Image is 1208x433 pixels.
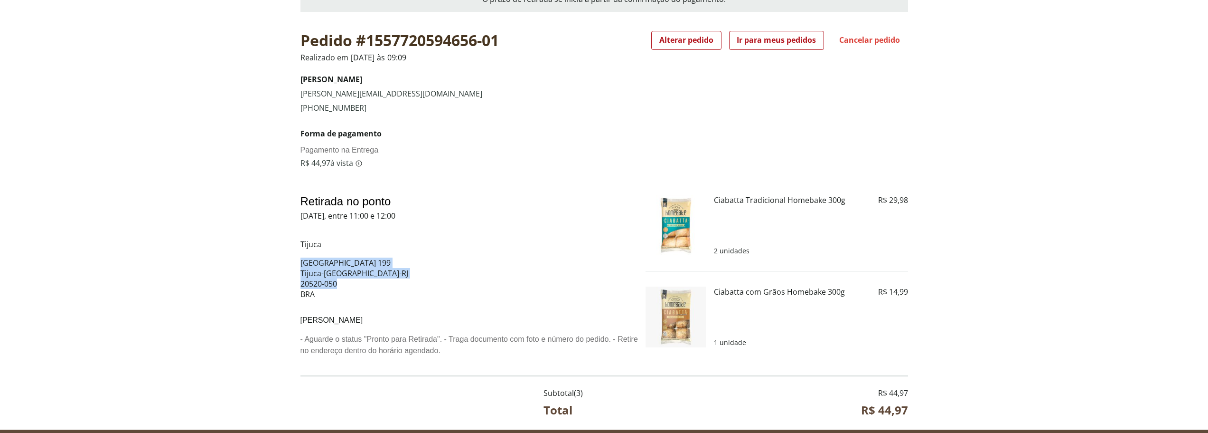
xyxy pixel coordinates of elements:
[378,258,391,268] span: 199
[714,195,845,205] a: Ciabatta Tradicional Homebake 300g
[300,128,382,139] p: Nota promissória
[300,146,382,154] p: Pagamento na Entrega
[646,195,706,256] img: Ciabatta Tradicional Homebake 300g
[300,289,315,299] span: BRA
[387,52,406,63] time: 09:09
[543,388,583,398] span: Subtotal (3)
[714,246,845,256] small: 2 unidades
[651,31,721,50] button: Alterar pedido
[714,338,845,347] small: 1 unidade
[651,31,908,50] div: Linha de sessão
[300,211,395,221] small: [DATE], entre 11:00 e 12:00
[399,268,402,279] span: -
[832,31,908,50] button: Cancelar pedido
[300,195,646,223] div: Retirada no ponto
[300,334,646,356] p: - Aguarde o status "Pronto para Retirada". - Traga documento com foto e número do pedido. - Retir...
[300,103,366,113] li: [PHONE_NUMBER]
[300,315,646,326] p: [PERSON_NAME]
[300,239,585,250] p: Tijuca
[861,402,908,418] strong: R$ 44,97
[300,158,353,168] p: R$ 44,97
[730,31,824,49] div: Ir para meus pedidos
[300,268,321,279] span: Tijuca
[300,31,499,50] h3: Pedido #1557720594656-01
[878,287,908,347] div: R$ 14,99
[878,388,908,398] span: R$ 44,97
[330,158,353,168] span: à vista
[402,268,408,279] span: RJ
[646,287,706,347] img: Ciabatta com Grãos Homebake 300g
[878,195,908,256] div: R$ 29,98
[832,36,908,44] a: Cancelar pedido
[543,402,572,418] strong: Total
[300,52,499,63] small: Realizado em às
[729,36,824,44] a: Ir para meus pedidos
[324,268,399,279] span: [GEOGRAPHIC_DATA]
[729,31,824,50] button: Ir para meus pedidos
[300,31,908,63] div: Linha de sessão
[351,52,375,63] time: [DATE]
[300,258,376,268] span: [GEOGRAPHIC_DATA]
[714,287,845,297] a: Ciabatta com Grãos Homebake 300g
[651,36,721,44] a: Alterar pedido
[652,31,721,49] div: Alterar pedido
[300,279,337,289] span: 20520-050
[300,74,362,85] li: [PERSON_NAME]
[832,31,908,49] div: Cancelar pedido
[300,88,482,99] li: [PERSON_NAME][EMAIL_ADDRESS][DOMAIN_NAME]
[321,268,324,279] span: -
